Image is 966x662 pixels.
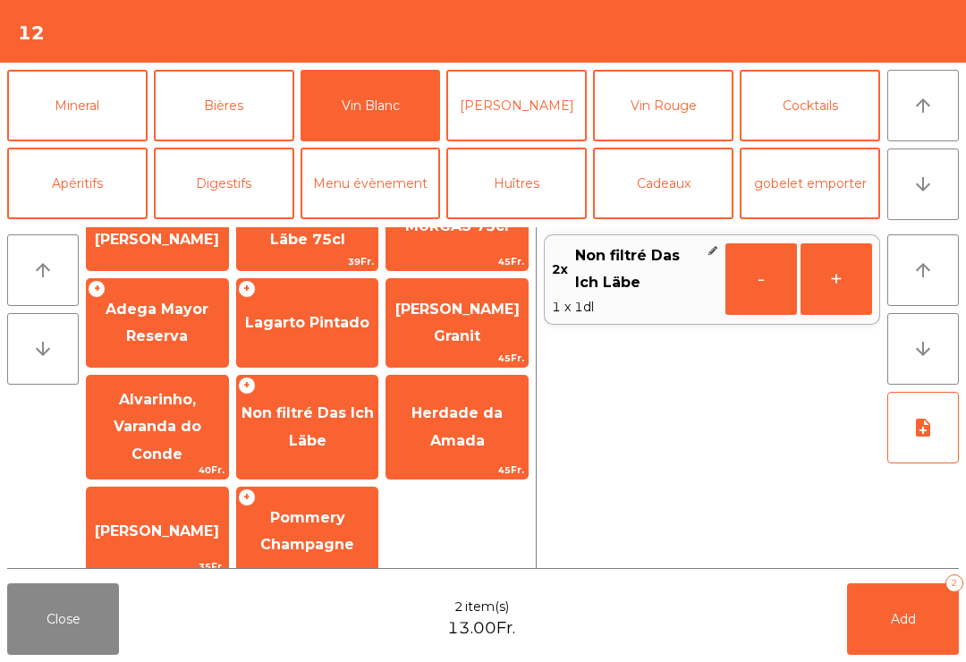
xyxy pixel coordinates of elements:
[912,417,934,438] i: note_add
[912,338,934,360] i: arrow_downward
[575,242,699,297] span: Non filtré Das Ich Läbe
[32,338,54,360] i: arrow_downward
[945,574,963,592] div: 2
[446,70,587,141] button: [PERSON_NAME]
[446,148,587,219] button: Huîtres
[301,70,441,141] button: Vin Blanc
[801,243,872,315] button: +
[7,313,79,385] button: arrow_downward
[95,522,219,539] span: [PERSON_NAME]
[465,598,509,616] span: item(s)
[740,148,880,219] button: gobelet emporter
[106,301,208,344] span: Adega Mayor Reserva
[154,148,294,219] button: Digestifs
[395,301,520,344] span: [PERSON_NAME] Granit
[386,462,528,479] span: 45Fr.
[912,95,934,116] i: arrow_upward
[725,243,797,315] button: -
[454,598,463,616] span: 2
[891,611,916,627] span: Add
[154,70,294,141] button: Bières
[241,404,374,448] span: Non filtré Das Ich Läbe
[847,583,959,655] button: Add2
[386,253,528,270] span: 45Fr.
[245,314,369,331] span: Lagarto Pintado
[386,350,528,367] span: 45Fr.
[912,259,934,281] i: arrow_upward
[740,70,880,141] button: Cocktails
[405,217,509,234] span: MURGAS 75cl
[32,259,54,281] i: arrow_upward
[447,616,515,641] span: 13.00Fr.
[887,392,959,463] button: note_add
[552,297,718,317] span: 1 x 1dl
[887,313,959,385] button: arrow_downward
[88,280,106,298] span: +
[237,253,378,270] span: 39Fr.
[87,462,228,479] span: 40Fr.
[7,70,148,141] button: Mineral
[87,558,228,575] span: 35Fr.
[18,20,45,47] h4: 12
[887,234,959,306] button: arrow_upward
[593,148,733,219] button: Cadeaux
[887,70,959,141] button: arrow_upward
[912,174,934,195] i: arrow_downward
[260,509,354,553] span: Pommery Champagne
[238,377,256,395] span: +
[7,583,119,655] button: Close
[552,242,568,297] span: 2x
[301,148,441,219] button: Menu évènement
[7,148,148,219] button: Apéritifs
[7,234,79,306] button: arrow_upward
[238,488,256,506] span: +
[411,404,503,448] span: Herdade da Amada
[114,391,201,463] span: Alvarinho, Varanda do Conde
[593,70,733,141] button: Vin Rouge
[238,280,256,298] span: +
[887,149,959,220] button: arrow_downward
